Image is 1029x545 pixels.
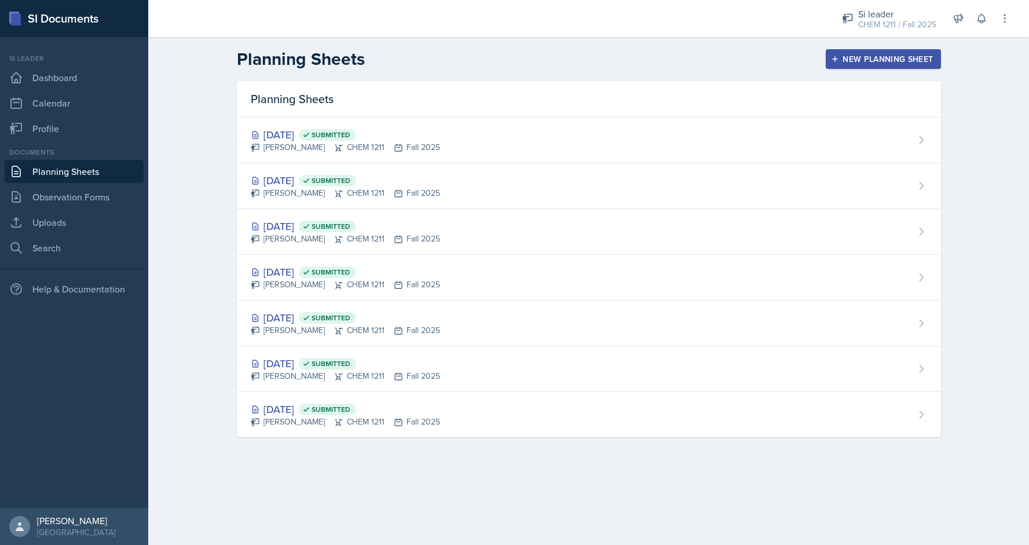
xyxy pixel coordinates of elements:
a: [DATE] Submitted [PERSON_NAME]CHEM 1211Fall 2025 [237,118,941,163]
span: Submitted [312,313,350,323]
a: Search [5,236,144,259]
a: Profile [5,117,144,140]
a: [DATE] Submitted [PERSON_NAME]CHEM 1211Fall 2025 [237,392,941,437]
a: [DATE] Submitted [PERSON_NAME]CHEM 1211Fall 2025 [237,346,941,392]
a: Calendar [5,92,144,115]
div: Help & Documentation [5,277,144,301]
a: Dashboard [5,66,144,89]
h2: Planning Sheets [237,49,365,70]
div: [PERSON_NAME] CHEM 1211 Fall 2025 [251,416,440,428]
div: [DATE] [251,264,440,280]
a: [DATE] Submitted [PERSON_NAME]CHEM 1211Fall 2025 [237,209,941,255]
div: [PERSON_NAME] CHEM 1211 Fall 2025 [251,324,440,336]
div: [PERSON_NAME] CHEM 1211 Fall 2025 [251,233,440,245]
div: Si leader [5,53,144,64]
a: [DATE] Submitted [PERSON_NAME]CHEM 1211Fall 2025 [237,301,941,346]
div: [DATE] [251,310,440,325]
div: [PERSON_NAME] CHEM 1211 Fall 2025 [251,279,440,291]
div: [DATE] [251,173,440,188]
span: Submitted [312,268,350,277]
button: New Planning Sheet [826,49,940,69]
a: Uploads [5,211,144,234]
div: [GEOGRAPHIC_DATA] [37,526,115,538]
div: [PERSON_NAME] CHEM 1211 Fall 2025 [251,370,440,382]
div: [PERSON_NAME] CHEM 1211 Fall 2025 [251,141,440,153]
a: [DATE] Submitted [PERSON_NAME]CHEM 1211Fall 2025 [237,255,941,301]
div: [DATE] [251,127,440,142]
div: [PERSON_NAME] [37,515,115,526]
a: Observation Forms [5,185,144,209]
div: [PERSON_NAME] CHEM 1211 Fall 2025 [251,187,440,199]
div: New Planning Sheet [833,54,933,64]
div: [DATE] [251,401,440,417]
a: Planning Sheets [5,160,144,183]
div: Planning Sheets [237,81,941,118]
div: Documents [5,147,144,158]
span: Submitted [312,405,350,414]
div: [DATE] [251,356,440,371]
span: Submitted [312,359,350,368]
span: Submitted [312,222,350,231]
span: Submitted [312,130,350,140]
span: Submitted [312,176,350,185]
div: Si leader [858,7,936,21]
div: CHEM 1211 / Fall 2025 [858,19,936,31]
a: [DATE] Submitted [PERSON_NAME]CHEM 1211Fall 2025 [237,163,941,209]
div: [DATE] [251,218,440,234]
